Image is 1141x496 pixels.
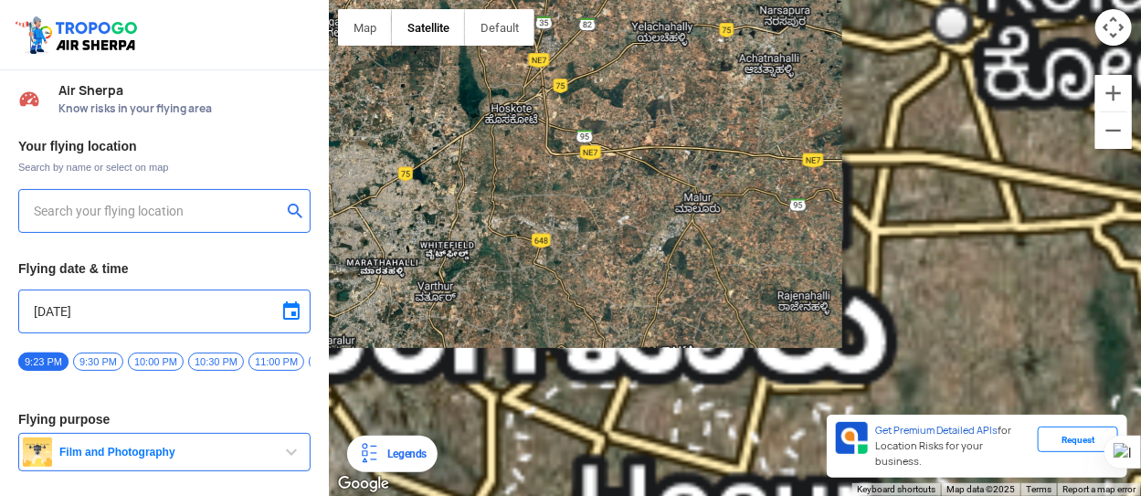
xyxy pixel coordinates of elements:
img: Risk Scores [18,88,40,110]
h3: Flying purpose [18,413,311,426]
button: Map camera controls [1095,9,1132,46]
span: Film and Photography [52,445,280,459]
a: Report a map error [1062,484,1136,494]
div: for Location Risks for your business. [868,422,1038,470]
span: 10:00 PM [128,353,184,371]
span: Search by name or select on map [18,160,311,174]
button: Show satellite imagery [392,9,465,46]
a: Open this area in Google Maps (opens a new window) [333,472,394,496]
img: Google [333,472,394,496]
span: 10:30 PM [188,353,244,371]
span: Know risks in your flying area [58,101,311,116]
h3: Your flying location [18,140,311,153]
input: Select Date [34,301,295,322]
img: Legends [358,443,380,465]
button: Keyboard shortcuts [857,483,935,496]
button: Film and Photography [18,433,311,471]
img: film.png [23,438,52,467]
span: 9:23 PM [18,353,69,371]
img: Premium APIs [836,422,868,454]
div: Request [1038,427,1118,452]
span: 9:30 PM [73,353,123,371]
button: Zoom out [1095,112,1132,149]
div: Legends [380,443,427,465]
span: Air Sherpa [58,83,311,98]
span: 11:00 PM [248,353,304,371]
img: ic_tgdronemaps.svg [14,14,143,56]
span: Get Premium Detailed APIs [875,424,998,437]
button: Show street map [338,9,392,46]
span: 11:30 PM [309,353,364,371]
h3: Flying date & time [18,262,311,275]
span: Map data ©2025 [946,484,1015,494]
input: Search your flying location [34,200,281,222]
button: Zoom in [1095,75,1132,111]
a: Terms [1026,484,1051,494]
